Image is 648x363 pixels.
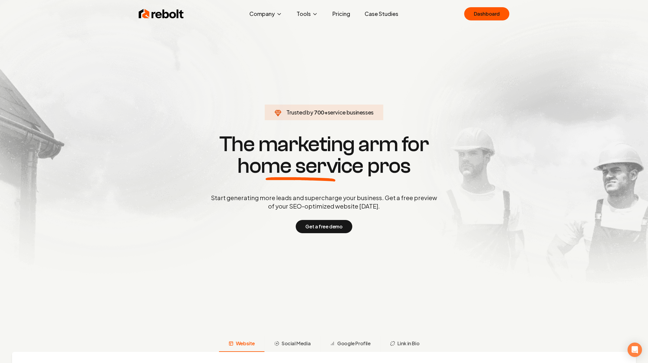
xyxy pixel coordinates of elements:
a: Case Studies [360,8,403,20]
span: 700 [314,108,324,117]
span: home service [237,155,363,177]
button: Tools [292,8,323,20]
span: Website [236,340,255,347]
span: Google Profile [337,340,370,347]
button: Link in Bio [380,336,429,352]
a: Pricing [328,8,355,20]
button: Get a free demo [296,220,352,233]
span: + [324,109,328,116]
span: Social Media [282,340,310,347]
button: Social Media [264,336,320,352]
button: Google Profile [320,336,380,352]
img: Rebolt Logo [139,8,184,20]
span: Link in Bio [397,340,420,347]
span: Trusted by [286,109,313,116]
div: Open Intercom Messenger [628,343,642,357]
p: Start generating more leads and supercharge your business. Get a free preview of your SEO-optimiz... [210,194,438,210]
a: Dashboard [464,7,509,20]
span: service businesses [328,109,374,116]
h1: The marketing arm for pros [180,133,468,177]
button: Company [245,8,287,20]
button: Website [219,336,264,352]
